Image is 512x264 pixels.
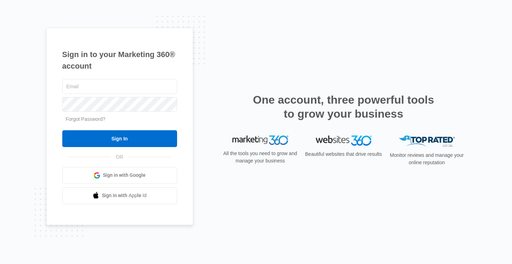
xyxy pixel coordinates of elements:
[388,152,466,166] p: Monitor reviews and manage your online reputation
[251,93,436,121] h2: One account, three powerful tools to grow your business
[111,153,128,161] span: OR
[62,130,177,147] input: Sign In
[221,150,300,165] p: All the tools you need to grow and manage your business
[62,79,177,94] input: Email
[399,136,455,147] img: Top Rated Local
[62,187,177,204] a: Sign in with Apple Id
[232,136,288,145] img: Marketing 360
[62,49,177,72] h1: Sign in to your Marketing 360® account
[103,172,146,179] span: Sign in with Google
[62,167,177,184] a: Sign in with Google
[66,116,106,122] a: Forgot Password?
[102,192,147,199] span: Sign in with Apple Id
[304,151,383,158] p: Beautiful websites that drive results
[316,136,372,146] img: Websites 360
